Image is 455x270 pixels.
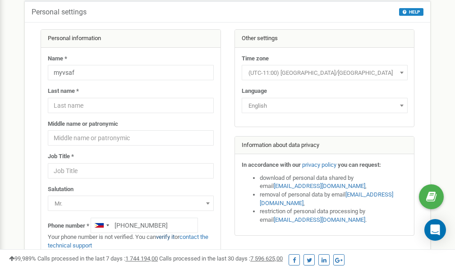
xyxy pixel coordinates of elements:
[260,174,408,191] li: download of personal data shared by email ,
[48,185,74,194] label: Salutation
[48,152,74,161] label: Job Title *
[242,98,408,113] span: English
[32,8,87,16] h5: Personal settings
[48,233,208,249] a: contact the technical support
[48,233,214,250] p: Your phone number is not verified. You can or
[274,216,365,223] a: [EMAIL_ADDRESS][DOMAIN_NAME]
[242,55,269,63] label: Time zone
[424,219,446,241] div: Open Intercom Messenger
[9,255,36,262] span: 99,989%
[48,163,214,178] input: Job Title
[242,87,267,96] label: Language
[37,255,158,262] span: Calls processed in the last 7 days :
[302,161,336,168] a: privacy policy
[156,233,175,240] a: verify it
[48,130,214,146] input: Middle name or patronymic
[48,65,214,80] input: Name
[235,137,414,155] div: Information about data privacy
[41,30,221,48] div: Personal information
[125,255,158,262] u: 1 744 194,00
[274,183,365,189] a: [EMAIL_ADDRESS][DOMAIN_NAME]
[260,207,408,224] li: restriction of personal data processing by email .
[91,218,198,233] input: +1-800-555-55-55
[399,8,423,16] button: HELP
[242,65,408,80] span: (UTC-11:00) Pacific/Midway
[48,98,214,113] input: Last name
[51,197,211,210] span: Mr.
[48,120,118,128] label: Middle name or patronymic
[245,100,404,112] span: English
[48,222,89,230] label: Phone number *
[48,196,214,211] span: Mr.
[48,87,79,96] label: Last name *
[235,30,414,48] div: Other settings
[242,161,301,168] strong: In accordance with our
[91,218,112,233] div: Telephone country code
[338,161,381,168] strong: you can request:
[159,255,283,262] span: Calls processed in the last 30 days :
[48,55,67,63] label: Name *
[260,191,393,206] a: [EMAIL_ADDRESS][DOMAIN_NAME]
[250,255,283,262] u: 7 596 625,00
[260,191,408,207] li: removal of personal data by email ,
[245,67,404,79] span: (UTC-11:00) Pacific/Midway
